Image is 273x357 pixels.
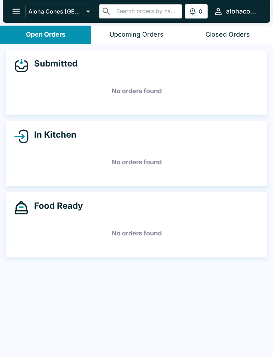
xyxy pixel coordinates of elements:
p: 0 [199,8,202,15]
h5: No orders found [14,78,259,104]
h4: In Kitchen [28,129,76,140]
input: Search orders by name or phone number [114,6,179,16]
button: open drawer [7,2,25,20]
button: alohaconesdenver [210,4,262,19]
p: Aloha Cones [GEOGRAPHIC_DATA] [28,8,83,15]
h4: Food Ready [28,201,83,211]
div: Open Orders [26,31,65,39]
div: Closed Orders [205,31,250,39]
h4: Submitted [28,58,77,69]
div: Upcoming Orders [109,31,164,39]
h5: No orders found [14,149,259,175]
button: Aloha Cones [GEOGRAPHIC_DATA] [25,5,96,18]
div: alohaconesdenver [226,7,259,16]
h5: No orders found [14,220,259,246]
